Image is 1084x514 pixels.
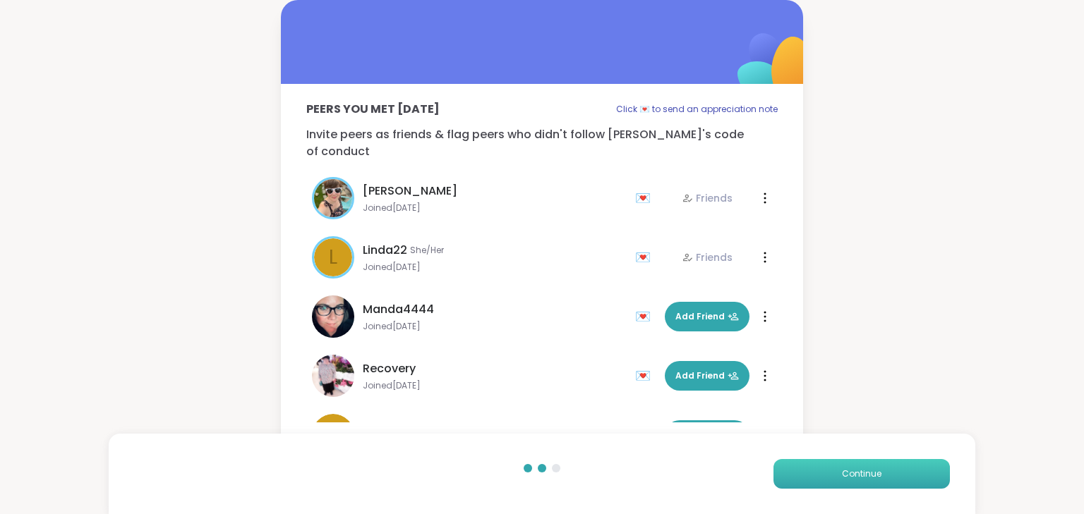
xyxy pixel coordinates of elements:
[635,365,656,387] div: 💌
[665,361,749,391] button: Add Friend
[410,245,444,256] span: She/Her
[363,321,627,332] span: Joined [DATE]
[363,202,627,214] span: Joined [DATE]
[363,242,407,259] span: Linda22
[306,101,440,118] p: Peers you met [DATE]
[363,183,457,200] span: [PERSON_NAME]
[842,467,881,480] span: Continue
[363,360,416,377] span: Recovery
[616,101,778,118] p: Click 💌 to send an appreciation note
[675,310,739,323] span: Add Friend
[682,250,733,264] div: Friends
[312,355,354,397] img: Recovery
[363,301,434,318] span: Manda4444
[773,459,950,489] button: Continue
[363,262,627,273] span: Joined [DATE]
[665,420,749,450] button: Add Friend
[314,179,352,217] img: Adrienne_QueenOfTheDawn
[306,126,778,160] p: Invite peers as friends & flag peers who didn't follow [PERSON_NAME]'s code of conduct
[363,380,627,391] span: Joined [DATE]
[327,420,340,450] span: v
[635,305,656,328] div: 💌
[665,302,749,331] button: Add Friend
[682,191,733,205] div: Friends
[363,420,459,436] span: velascotaryn678
[635,187,656,209] div: 💌
[675,369,739,382] span: Add Friend
[329,243,337,272] span: L
[635,246,656,269] div: 💌
[312,295,354,338] img: Manda4444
